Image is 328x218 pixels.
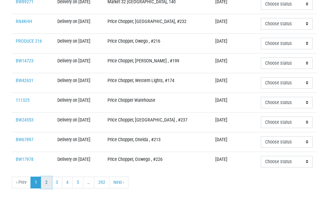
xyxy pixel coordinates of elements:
a: PRODUCE 216 [16,38,42,44]
a: BW42631 [16,78,33,83]
td: Price Chopper, [PERSON_NAME] , #199 [104,53,211,73]
td: Price Chopper, [GEOGRAPHIC_DATA], #232 [104,14,211,33]
nav: pager [12,177,317,188]
td: Delivery on [DATE] [53,152,104,171]
a: 111325 [16,98,29,103]
td: Price Chopper, Owego , #216 [104,33,211,53]
td: [DATE] [211,14,257,33]
a: RN4KHH [16,19,32,24]
td: Delivery on [DATE] [53,93,104,112]
td: Price Chopper Warehouse [104,93,211,112]
td: Delivery on [DATE] [53,132,104,152]
td: Price Chopper, Oswego , #226 [104,152,211,171]
a: 5 [72,177,83,188]
a: BW14723 [16,58,33,64]
td: [DATE] [211,53,257,73]
td: [DATE] [211,112,257,132]
td: Delivery on [DATE] [53,112,104,132]
a: BW67897 [16,137,33,142]
a: next [109,177,128,188]
td: [DATE] [211,132,257,152]
td: Price Chopper, [GEOGRAPHIC_DATA] , #237 [104,112,211,132]
a: 2 [41,177,52,188]
td: Delivery on [DATE] [53,14,104,33]
a: 3 [51,177,62,188]
td: [DATE] [211,93,257,112]
td: [DATE] [211,33,257,53]
td: Delivery on [DATE] [53,53,104,73]
td: Price Chopper, Oneida , #213 [104,132,211,152]
a: 1 [30,177,41,188]
td: Delivery on [DATE] [53,73,104,93]
a: 4 [62,177,73,188]
td: [DATE] [211,152,257,171]
a: BW24553 [16,117,33,123]
td: [DATE] [211,73,257,93]
td: Delivery on [DATE] [53,33,104,53]
a: BW17978 [16,157,33,162]
td: Price Chopper, Western Lights, #174 [104,73,211,93]
a: 292 [94,177,109,188]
